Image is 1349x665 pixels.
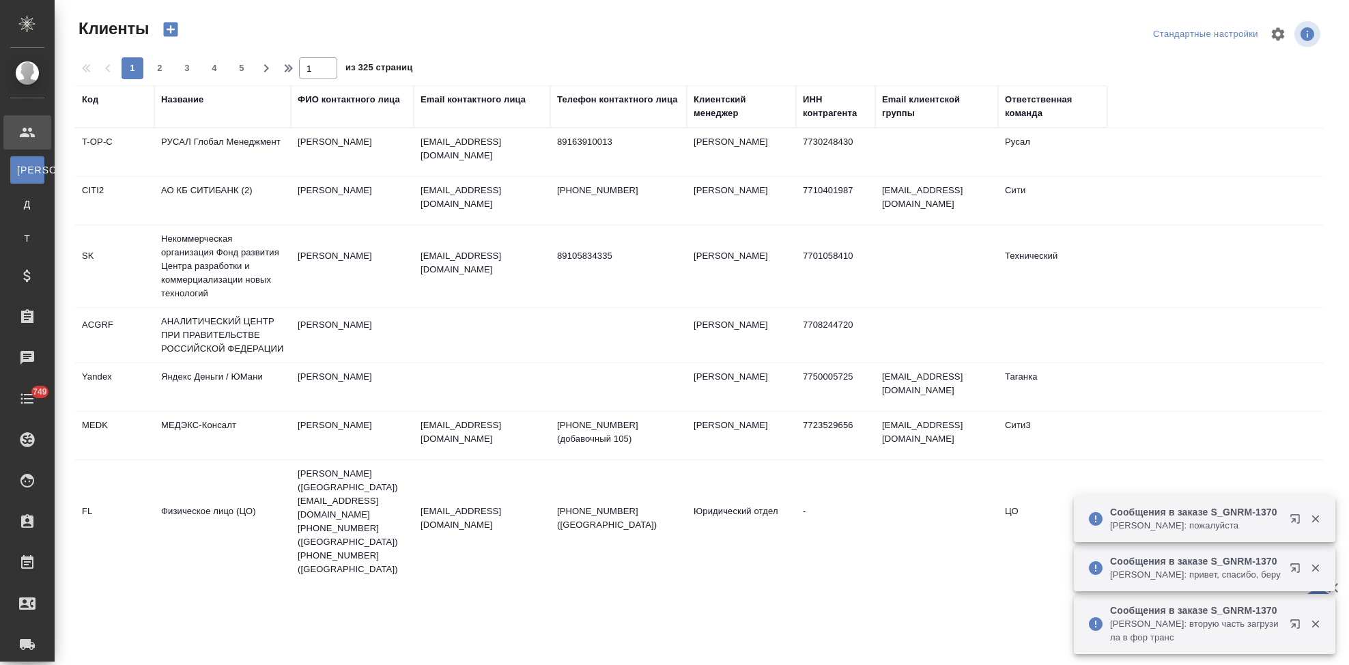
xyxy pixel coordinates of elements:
td: Некоммерческая организация Фонд развития Центра разработки и коммерциализации новых технологий [154,225,291,307]
td: [EMAIL_ADDRESS][DOMAIN_NAME] [875,177,998,225]
td: [PERSON_NAME] [291,242,414,290]
button: Создать [154,18,187,41]
p: [EMAIL_ADDRESS][DOMAIN_NAME] [421,419,543,446]
button: Закрыть [1301,513,1329,525]
td: [PERSON_NAME] [687,128,796,176]
p: 89105834335 [557,249,680,263]
td: Физическое лицо (ЦО) [154,498,291,546]
p: 89163910013 [557,135,680,149]
td: ACGRF [75,311,154,359]
a: Т [10,225,44,252]
p: Сообщения в заказе S_GNRM-1370 [1110,505,1281,519]
td: CITI2 [75,177,154,225]
p: [PHONE_NUMBER] [557,184,680,197]
button: 4 [203,57,225,79]
td: Технический [998,242,1107,290]
div: split button [1150,24,1262,45]
td: Yandex [75,363,154,411]
td: [PERSON_NAME] [687,242,796,290]
td: 7723529656 [796,412,875,459]
a: 749 [3,382,51,416]
td: [PERSON_NAME] [687,363,796,411]
td: [PERSON_NAME] [687,412,796,459]
button: Закрыть [1301,562,1329,574]
div: Клиентский менеджер [694,93,789,120]
td: 7710401987 [796,177,875,225]
div: Телефон контактного лица [557,93,678,107]
td: [PERSON_NAME] [291,363,414,411]
td: АНАЛИТИЧЕСКИЙ ЦЕНТР ПРИ ПРАВИТЕЛЬСТВЕ РОССИЙСКОЙ ФЕДЕРАЦИИ [154,308,291,363]
td: 7730248430 [796,128,875,176]
td: FL [75,498,154,546]
button: Открыть в новой вкладке [1281,505,1314,538]
td: [PERSON_NAME] [291,128,414,176]
td: РУСАЛ Глобал Менеджмент [154,128,291,176]
p: [PERSON_NAME]: вторую часть загрузила в фор транс [1110,617,1281,645]
button: 2 [149,57,171,79]
button: Закрыть [1301,618,1329,630]
td: [PERSON_NAME] [687,177,796,225]
td: АО КБ СИТИБАНК (2) [154,177,291,225]
span: 5 [231,61,253,75]
button: Открыть в новой вкладке [1281,554,1314,587]
a: [PERSON_NAME] [10,156,44,184]
p: [EMAIL_ADDRESS][DOMAIN_NAME] [421,249,543,277]
p: [EMAIL_ADDRESS][DOMAIN_NAME] [421,184,543,211]
td: [EMAIL_ADDRESS][DOMAIN_NAME] [875,412,998,459]
td: Сити [998,177,1107,225]
td: [PERSON_NAME] [291,177,414,225]
div: ФИО контактного лица [298,93,400,107]
td: Таганка [998,363,1107,411]
td: 7701058410 [796,242,875,290]
td: ЦО [998,498,1107,546]
td: SK [75,242,154,290]
div: Ответственная команда [1005,93,1100,120]
td: 7708244720 [796,311,875,359]
button: 3 [176,57,198,79]
p: [EMAIL_ADDRESS][DOMAIN_NAME] [421,505,543,532]
span: 2 [149,61,171,75]
span: 3 [176,61,198,75]
p: [PERSON_NAME]: пожалуйста [1110,519,1281,533]
td: - [796,498,875,546]
p: [PHONE_NUMBER] ([GEOGRAPHIC_DATA]) [557,505,680,532]
div: Код [82,93,98,107]
div: Email контактного лица [421,93,526,107]
span: [PERSON_NAME] [17,163,38,177]
td: 7750005725 [796,363,875,411]
button: 5 [231,57,253,79]
td: [PERSON_NAME] [687,311,796,359]
td: Юридический отдел [687,498,796,546]
p: [PERSON_NAME]: привет, спасибо, беру [1110,568,1281,582]
span: Клиенты [75,18,149,40]
span: 4 [203,61,225,75]
span: из 325 страниц [345,59,412,79]
div: Название [161,93,203,107]
p: [EMAIL_ADDRESS][DOMAIN_NAME] [421,135,543,162]
p: Сообщения в заказе S_GNRM-1370 [1110,554,1281,568]
span: Т [17,231,38,245]
td: Яндекс Деньги / ЮМани [154,363,291,411]
td: [EMAIL_ADDRESS][DOMAIN_NAME] [875,363,998,411]
span: Посмотреть информацию [1294,21,1323,47]
td: Русал [998,128,1107,176]
td: MEDK [75,412,154,459]
td: T-OP-C [75,128,154,176]
td: Сити3 [998,412,1107,459]
span: 749 [25,385,55,399]
div: ИНН контрагента [803,93,868,120]
span: Настроить таблицу [1262,18,1294,51]
td: [PERSON_NAME] ([GEOGRAPHIC_DATA]) [EMAIL_ADDRESS][DOMAIN_NAME] [PHONE_NUMBER] ([GEOGRAPHIC_DATA])... [291,460,414,583]
td: [PERSON_NAME] [291,311,414,359]
p: [PHONE_NUMBER] (добавочный 105) [557,419,680,446]
a: Д [10,190,44,218]
td: [PERSON_NAME] [291,412,414,459]
span: Д [17,197,38,211]
button: Открыть в новой вкладке [1281,610,1314,643]
div: Email клиентской группы [882,93,991,120]
td: МЕДЭКС-Консалт [154,412,291,459]
p: Сообщения в заказе S_GNRM-1370 [1110,604,1281,617]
